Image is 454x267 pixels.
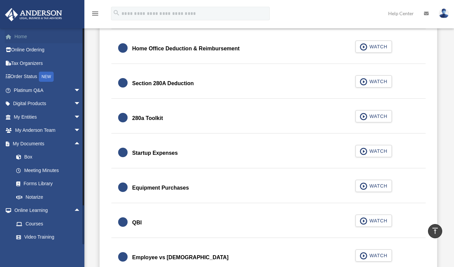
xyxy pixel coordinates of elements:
[428,224,442,238] a: vertical_align_top
[431,227,439,235] i: vertical_align_top
[118,110,419,126] a: 280a Toolkit WATCH
[5,110,91,124] a: My Entitiesarrow_drop_down
[132,218,142,227] div: QBI
[3,8,64,21] img: Anderson Advisors Platinum Portal
[118,249,419,266] a: Employee vs [DEMOGRAPHIC_DATA] WATCH
[367,113,387,120] span: WATCH
[355,180,392,192] button: WATCH
[439,8,449,18] img: User Pic
[91,9,99,18] i: menu
[91,12,99,18] a: menu
[118,41,419,57] a: Home Office Deduction & Reimbursement WATCH
[5,137,91,150] a: My Documentsarrow_drop_up
[355,249,392,262] button: WATCH
[118,215,419,231] a: QBI WATCH
[5,30,91,43] a: Home
[355,75,392,88] button: WATCH
[74,204,87,218] span: arrow_drop_up
[5,56,91,70] a: Tax Organizers
[5,97,91,111] a: Digital Productsarrow_drop_down
[118,180,419,196] a: Equipment Purchases WATCH
[5,83,91,97] a: Platinum Q&Aarrow_drop_down
[132,253,229,262] div: Employee vs [DEMOGRAPHIC_DATA]
[113,9,120,17] i: search
[367,78,387,85] span: WATCH
[132,148,178,158] div: Startup Expenses
[5,124,91,137] a: My Anderson Teamarrow_drop_down
[74,97,87,111] span: arrow_drop_down
[9,150,91,164] a: Box
[355,41,392,53] button: WATCH
[367,217,387,224] span: WATCH
[9,217,91,230] a: Courses
[9,190,91,204] a: Notarize
[355,110,392,122] button: WATCH
[74,110,87,124] span: arrow_drop_down
[132,44,240,53] div: Home Office Deduction & Reimbursement
[367,148,387,154] span: WATCH
[9,164,91,177] a: Meeting Minutes
[132,183,189,193] div: Equipment Purchases
[9,244,91,257] a: Resources
[9,177,91,191] a: Forms Library
[132,79,194,88] div: Section 280A Deduction
[74,83,87,97] span: arrow_drop_down
[118,145,419,161] a: Startup Expenses WATCH
[5,204,91,217] a: Online Learningarrow_drop_up
[132,114,163,123] div: 280a Toolkit
[74,124,87,138] span: arrow_drop_down
[367,43,387,50] span: WATCH
[74,137,87,151] span: arrow_drop_up
[5,43,91,57] a: Online Ordering
[118,75,419,92] a: Section 280A Deduction WATCH
[9,230,91,244] a: Video Training
[367,183,387,189] span: WATCH
[355,215,392,227] button: WATCH
[5,70,91,84] a: Order StatusNEW
[355,145,392,157] button: WATCH
[39,72,54,82] div: NEW
[367,252,387,259] span: WATCH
